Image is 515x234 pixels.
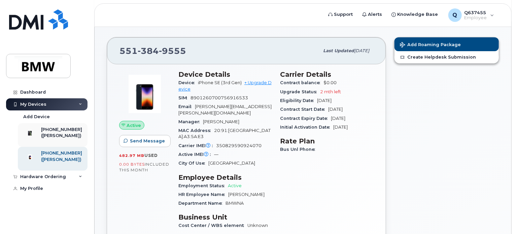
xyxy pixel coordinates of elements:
span: 551 [119,46,186,56]
span: Q [453,11,457,19]
a: Support [324,8,358,21]
span: [GEOGRAPHIC_DATA] [208,161,255,166]
span: [DATE] [317,98,332,103]
span: HR Employee Name [178,192,228,197]
span: Knowledge Base [398,11,438,18]
span: Carrier IMEI [178,143,216,148]
span: 8901260700756916533 [191,95,248,100]
span: $0.00 [323,80,337,85]
span: 20:91:[GEOGRAPHIC_DATA]:A3:5A:E3 [178,128,271,139]
span: Active [127,122,141,129]
h3: Business Unit [178,213,272,221]
span: Employment Status [178,183,228,188]
img: image20231002-3703462-1angbar.jpeg [125,74,165,114]
span: [PERSON_NAME] [228,192,265,197]
h3: Employee Details [178,173,272,181]
span: iPhone SE (3rd Gen) [198,80,242,85]
h3: Device Details [178,70,272,78]
span: Alerts [368,11,382,18]
span: Department Name [178,201,226,206]
span: [DATE] [354,48,369,53]
span: Employee [465,15,487,21]
span: Active IMEI [178,152,214,157]
span: Device [178,80,198,85]
span: Support [334,11,353,18]
span: Upgrade Status [280,89,320,94]
span: Manager [178,119,203,124]
span: 482.97 MB [119,153,144,158]
span: [DATE] [328,107,343,112]
div: Q637455 [444,8,499,22]
span: Add Roaming Package [400,42,461,48]
iframe: Messenger Launcher [486,205,510,229]
span: [PERSON_NAME] [203,119,239,124]
span: 350829590924070 [216,143,262,148]
button: Add Roaming Package [394,37,499,51]
button: Send Message [119,135,171,147]
span: Contract balance [280,80,323,85]
span: SIM [178,95,191,100]
span: used [144,153,158,158]
span: Unknown [247,223,268,228]
span: MAC Address [178,128,214,133]
a: Knowledge Base [387,8,443,21]
span: 384 [138,46,159,56]
span: Active [228,183,242,188]
span: [DATE] [333,125,348,130]
span: [DATE] [331,116,345,121]
span: Eligibility Date [280,98,317,103]
span: Send Message [130,138,165,144]
span: included this month [119,162,169,173]
span: Contract Expiry Date [280,116,331,121]
span: City Of Use [178,161,208,166]
span: 9555 [159,46,186,56]
span: Cost Center / WBS element [178,223,247,228]
span: Contract Start Date [280,107,328,112]
a: Create Helpdesk Submission [394,51,499,63]
span: — [214,152,218,157]
span: Initial Activation Date [280,125,333,130]
span: Bus Unl Phone [280,147,318,152]
span: Last updated [323,48,354,53]
span: Q637455 [465,10,487,15]
span: Email [178,104,195,109]
span: [PERSON_NAME][EMAIL_ADDRESS][PERSON_NAME][DOMAIN_NAME] [178,104,272,115]
h3: Rate Plan [280,137,374,145]
span: BMWNA [226,201,244,206]
h3: Carrier Details [280,70,374,78]
span: 0.00 Bytes [119,162,145,167]
span: 2 mth left [320,89,341,94]
a: + Upgrade Device [178,80,272,91]
a: Alerts [358,8,387,21]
